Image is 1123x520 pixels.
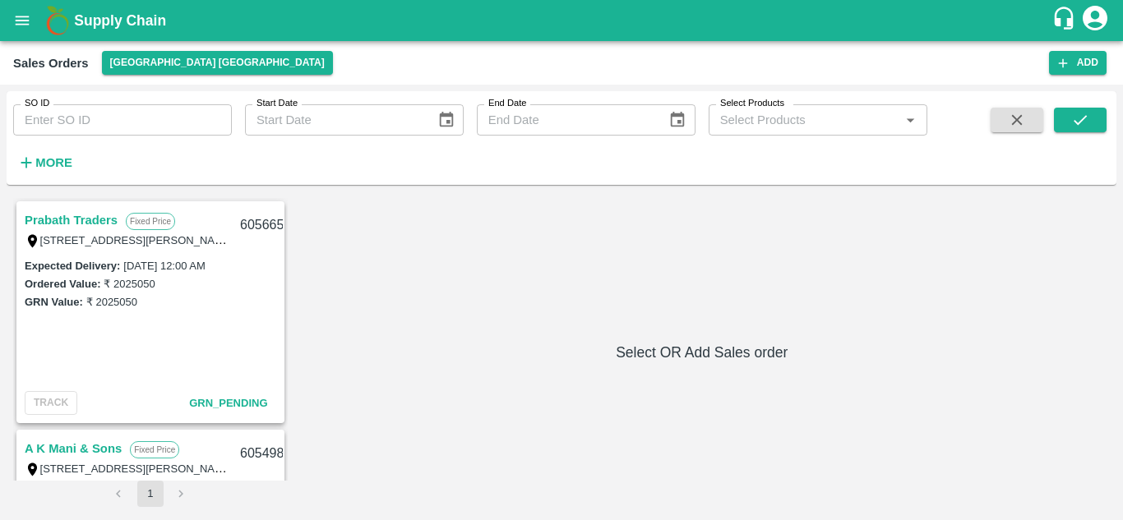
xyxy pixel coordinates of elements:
[123,260,205,272] label: [DATE] 12:00 AM
[662,104,693,136] button: Choose date
[74,9,1051,32] a: Supply Chain
[189,397,267,409] span: GRN_Pending
[431,104,462,136] button: Choose date
[25,209,118,231] a: Prabath Traders
[130,441,179,458] p: Fixed Price
[41,4,74,37] img: logo
[3,2,41,39] button: open drawer
[137,481,164,507] button: page 1
[899,109,921,131] button: Open
[25,296,83,308] label: GRN Value:
[1051,6,1080,35] div: customer-support
[25,260,120,272] label: Expected Delivery :
[35,156,72,169] strong: More
[714,109,895,131] input: Select Products
[74,12,166,29] b: Supply Chain
[230,206,293,245] div: 605665
[13,53,89,74] div: Sales Orders
[13,104,232,136] input: Enter SO ID
[86,296,137,308] label: ₹ 2025050
[104,278,155,290] label: ₹ 2025050
[25,97,49,110] label: SO ID
[294,341,1111,364] h6: Select OR Add Sales order
[25,438,122,459] a: A K Mani & Sons
[245,104,424,136] input: Start Date
[488,97,526,110] label: End Date
[720,97,784,110] label: Select Products
[1080,3,1110,38] div: account of current user
[230,435,293,473] div: 605498
[126,213,175,230] p: Fixed Price
[25,278,100,290] label: Ordered Value:
[1049,51,1107,75] button: Add
[40,462,234,475] label: [STREET_ADDRESS][PERSON_NAME]
[40,233,234,246] label: [STREET_ADDRESS][PERSON_NAME]
[256,97,298,110] label: Start Date
[477,104,656,136] input: End Date
[13,149,76,177] button: More
[102,51,333,75] button: Select DC
[104,481,197,507] nav: pagination navigation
